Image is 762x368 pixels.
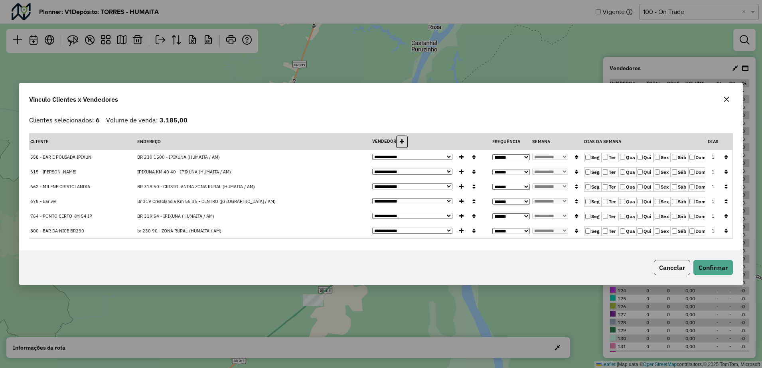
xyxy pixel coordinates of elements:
label: Dom [688,197,705,207]
button: Replicar para todos os clientes de primeiro nível [571,151,582,163]
label: Ter [602,226,619,236]
label: Qua [619,226,636,236]
label: Qui [636,226,653,236]
button: Replicar para todos os clientes de primeiro nível [571,181,582,193]
label: Sáb [671,182,688,192]
span: Br 319 Cristolandia Km 55 35 - CENTRO ([GEOGRAPHIC_DATA] / AM) [137,199,276,204]
label: Qui [636,167,653,177]
button: Adicionar novo vendedor [396,136,408,148]
label: Dom [688,167,705,177]
label: Sáb [671,197,688,207]
label: Sex [653,197,671,207]
button: Replicar para todos os clientes de primeiro nível [721,210,731,222]
span: Vinculo Clientes x Vendedores [29,94,118,104]
button: Replicar para todos os clientes de primeiro nível [571,225,582,237]
label: Sex [653,153,671,162]
label: Qui [636,153,653,162]
button: Cancelar [654,260,690,275]
th: Dias da semana [583,134,707,150]
th: Vendedor [371,134,492,150]
label: Sex [653,167,671,177]
button: Confirmar [693,260,733,275]
span: BR 319 54 - IPIXUNA (HUMAITA / AM) [137,213,214,219]
label: Qua [619,182,636,192]
label: Sáb [671,153,688,162]
button: Replicar vendedor para todos os clientes de primeiro nível [469,151,479,163]
span: BR 230 1500 - IPIXUNA (HUMAITA / AM) [137,154,220,160]
label: Seg [584,212,601,221]
label: Ter [602,212,619,221]
th: Semana [531,134,583,150]
strong: 3.185,00 [160,116,188,124]
label: Seg [584,182,601,192]
button: Replicar para todos os clientes de primeiro nível [721,151,731,163]
label: Seg [584,197,601,207]
label: Qui [636,212,653,221]
button: Replicar para todos os clientes de primeiro nível [721,225,731,237]
button: Replicar para todos os clientes de primeiro nível [571,166,582,178]
label: Sáb [671,167,688,177]
span: 764 - PONTO CERTO KM 54 IP [30,213,92,219]
button: Replicar para todos os clientes de primeiro nível [571,195,582,208]
label: Qui [636,182,653,192]
label: Sáb [671,226,688,236]
label: Seg [584,226,601,236]
label: Ter [602,182,619,192]
span: IPIXUNA KM 40 40 - IPIXUNA (HUMAITA / AM) [137,169,231,175]
button: Replicar vendedor para todos os clientes de primeiro nível [469,210,479,222]
button: Replicar vendedor para todos os clientes de primeiro nível [469,225,479,237]
button: Replicar vendedor para todos os clientes de primeiro nível [469,195,479,208]
label: Qui [636,197,653,207]
td: 1 [707,150,720,165]
th: Dias [707,134,720,150]
button: Replicar para todos os clientes de primeiro nível [571,210,582,222]
label: Sáb [671,212,688,221]
label: Dom [688,226,705,236]
label: Ter [602,153,619,162]
label: Seg [584,153,601,162]
button: Replicar vendedor para todos os clientes de primeiro nível [469,181,479,193]
span: br 230 90 - ZONA RURAL (HUMAITA / AM) [137,228,221,234]
td: 1 [707,194,720,209]
button: Replicar vendedor para todos os clientes de primeiro nível [469,166,479,178]
span: 615 - [PERSON_NAME] [30,169,76,175]
span: 662 - MILENE CRISTOLANDIA [30,184,90,189]
th: Cliente [29,134,136,150]
span: 678 - Bar wv [30,199,56,204]
button: Replicar para todos os clientes de primeiro nível [721,166,731,178]
span: 800 - BAR DA NICE BR230 [30,228,84,234]
label: Dom [688,153,705,162]
td: 1 [707,165,720,179]
strong: 6 [96,116,100,124]
th: Frequência [491,134,531,150]
button: Replicar para todos os clientes de primeiro nível [721,195,731,208]
span: 558 - BAR E POUSADA IPIXUN [30,154,91,160]
label: Dom [688,212,705,221]
label: Sex [653,226,671,236]
label: Seg [584,167,601,177]
div: Volume de venda: [106,115,188,125]
label: Qua [619,167,636,177]
label: Sex [653,212,671,221]
label: Sex [653,182,671,192]
label: Dom [688,182,705,192]
button: Replicar para todos os clientes de primeiro nível [721,181,731,193]
label: Ter [602,197,619,207]
th: Endereço [136,134,371,150]
label: Ter [602,167,619,177]
label: Qua [619,197,636,207]
label: Qua [619,212,636,221]
td: 1 [707,224,720,238]
div: Clientes selecionados: [29,115,100,125]
td: 1 [707,179,720,194]
label: Qua [619,153,636,162]
span: BR 319 50 - CRISTOLANDIA ZONA RURAL (HUMAITA / AM) [137,184,255,189]
td: 1 [707,209,720,224]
